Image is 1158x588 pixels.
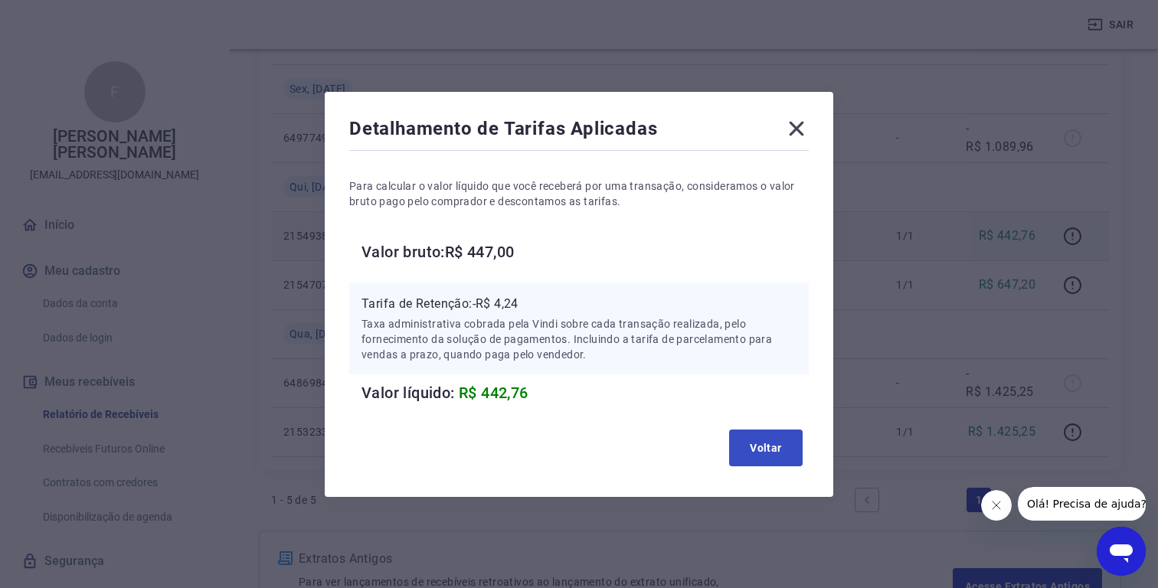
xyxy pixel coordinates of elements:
p: Tarifa de Retenção: -R$ 4,24 [361,295,797,313]
iframe: Fechar mensagem [981,490,1012,521]
button: Voltar [729,430,803,466]
h6: Valor bruto: R$ 447,00 [361,240,809,264]
span: R$ 442,76 [459,384,528,402]
span: Olá! Precisa de ajuda? [9,11,129,23]
p: Para calcular o valor líquido que você receberá por uma transação, consideramos o valor bruto pag... [349,178,809,209]
iframe: Mensagem da empresa [1018,487,1146,521]
iframe: Botão para abrir a janela de mensagens [1097,527,1146,576]
div: Detalhamento de Tarifas Aplicadas [349,116,809,147]
p: Taxa administrativa cobrada pela Vindi sobre cada transação realizada, pelo fornecimento da soluç... [361,316,797,362]
h6: Valor líquido: [361,381,809,405]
